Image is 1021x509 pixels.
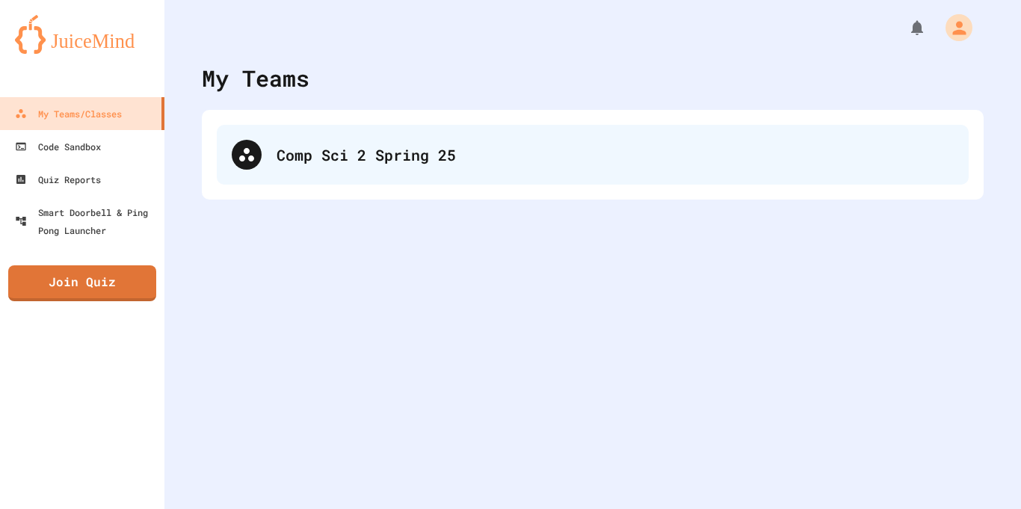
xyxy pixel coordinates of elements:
div: My Teams/Classes [15,105,122,123]
div: Comp Sci 2 Spring 25 [217,125,969,185]
div: Smart Doorbell & Ping Pong Launcher [15,203,158,239]
div: My Account [930,10,976,45]
div: Quiz Reports [15,170,101,188]
img: logo-orange.svg [15,15,149,54]
div: Comp Sci 2 Spring 25 [277,144,954,166]
div: My Notifications [880,15,930,40]
div: Code Sandbox [15,138,101,155]
a: Join Quiz [8,265,156,301]
div: My Teams [202,61,309,95]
